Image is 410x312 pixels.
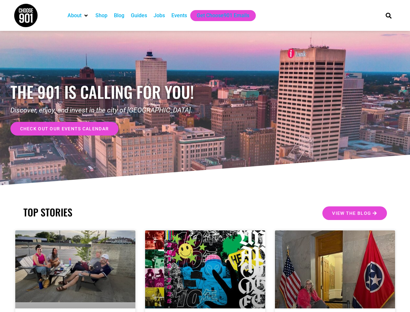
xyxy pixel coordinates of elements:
p: Discover, enjoy, and invest in the city of [GEOGRAPHIC_DATA]. [10,105,205,116]
h1: the 901 is calling for you! [10,82,205,101]
a: A person in a wheelchair, wearing a pink jacket, sits between the U.S. flag and the Tennessee sta... [275,230,395,308]
a: Shop [95,12,107,19]
span: check out our events calendar [20,126,109,131]
a: Jobs [154,12,165,19]
a: check out our events calendar [10,122,119,136]
a: Guides [131,12,147,19]
div: Search [383,10,394,21]
a: Events [171,12,187,19]
a: View the Blog [322,206,387,220]
a: Four people sit around a small outdoor table with drinks and snacks, smiling at the camera on a p... [15,230,135,308]
nav: Main nav [64,10,375,21]
a: Blog [114,12,124,19]
div: About [64,10,92,21]
a: Get Choose901 Emails [197,12,249,19]
span: View the Blog [332,211,371,215]
a: Poster for UNAPOLOGETIC.10 event featuring vibrant graphics, performer lineup, and details—set fo... [145,230,265,308]
h2: TOP STORIES [23,206,202,218]
a: About [68,12,81,19]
